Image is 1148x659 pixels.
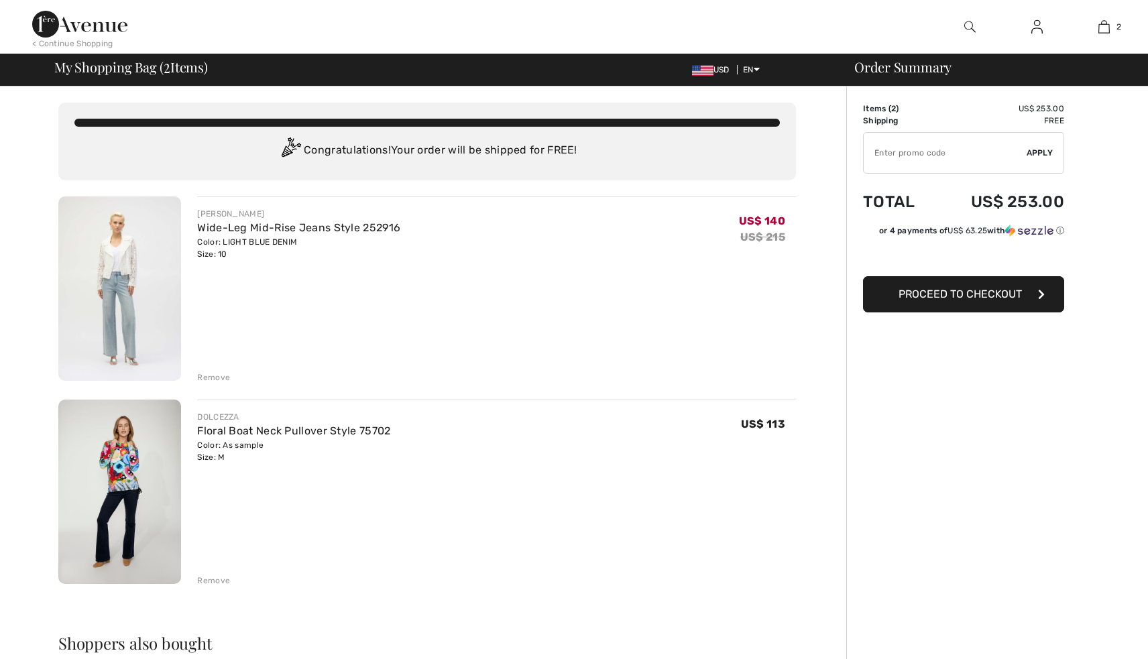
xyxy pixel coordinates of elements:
[863,241,1064,272] iframe: PayPal-paypal
[1098,19,1110,35] img: My Bag
[197,236,400,260] div: Color: LIGHT BLUE DENIM Size: 10
[741,418,785,430] span: US$ 113
[863,115,935,127] td: Shipping
[197,575,230,587] div: Remove
[935,103,1064,115] td: US$ 253.00
[692,65,713,76] img: US Dollar
[277,137,304,164] img: Congratulation2.svg
[863,179,935,225] td: Total
[197,411,390,423] div: DOLCEZZA
[58,400,181,584] img: Floral Boat Neck Pullover Style 75702
[164,57,170,74] span: 2
[891,104,896,113] span: 2
[1116,21,1121,33] span: 2
[54,60,208,74] span: My Shopping Bag ( Items)
[863,225,1064,241] div: or 4 payments ofUS$ 63.25withSezzle Click to learn more about Sezzle
[948,226,987,235] span: US$ 63.25
[58,635,796,651] h2: Shoppers also bought
[197,208,400,220] div: [PERSON_NAME]
[32,11,127,38] img: 1ère Avenue
[1005,225,1053,237] img: Sezzle
[964,19,976,35] img: search the website
[1061,619,1135,652] iframe: Opens a widget where you can chat to one of our agents
[1021,19,1053,36] a: Sign In
[864,133,1027,173] input: Promo code
[58,196,181,381] img: Wide-Leg Mid-Rise Jeans Style 252916
[1071,19,1137,35] a: 2
[935,179,1064,225] td: US$ 253.00
[899,288,1022,300] span: Proceed to Checkout
[863,276,1064,312] button: Proceed to Checkout
[1031,19,1043,35] img: My Info
[1027,147,1053,159] span: Apply
[197,439,390,463] div: Color: As sample Size: M
[197,424,390,437] a: Floral Boat Neck Pullover Style 75702
[692,65,735,74] span: USD
[935,115,1064,127] td: Free
[197,221,400,234] a: Wide-Leg Mid-Rise Jeans Style 252916
[32,38,113,50] div: < Continue Shopping
[879,225,1064,237] div: or 4 payments of with
[863,103,935,115] td: Items ( )
[197,371,230,383] div: Remove
[740,231,785,243] s: US$ 215
[838,60,1140,74] div: Order Summary
[743,65,760,74] span: EN
[74,137,780,164] div: Congratulations! Your order will be shipped for FREE!
[739,215,785,227] span: US$ 140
